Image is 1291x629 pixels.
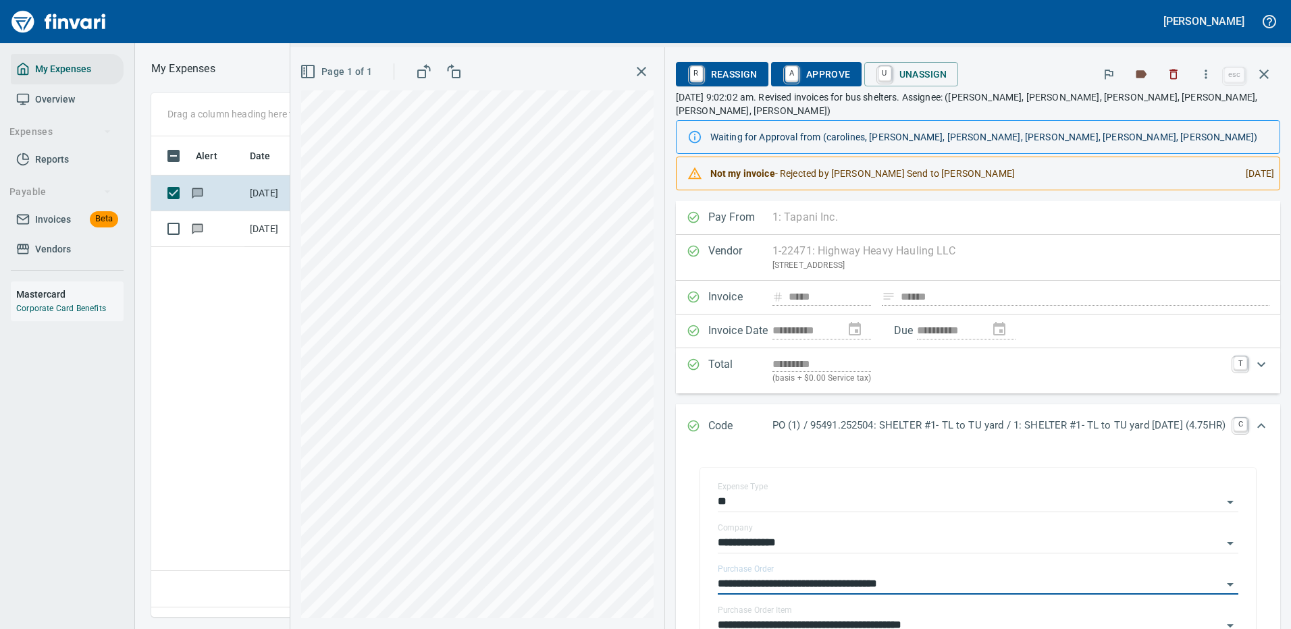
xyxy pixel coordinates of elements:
[1234,356,1247,370] a: T
[196,148,235,164] span: Alert
[8,5,109,38] img: Finvari
[710,161,1235,186] div: - Rejected by [PERSON_NAME] Send to [PERSON_NAME]
[35,91,75,108] span: Overview
[250,148,271,164] span: Date
[196,148,217,164] span: Alert
[167,107,365,121] p: Drag a column heading here to group the table
[11,234,124,265] a: Vendors
[708,418,772,435] p: Code
[250,148,288,164] span: Date
[676,348,1280,393] div: Expand
[676,404,1280,449] div: Expand
[11,204,124,235] a: InvoicesBeta
[875,63,947,86] span: Unassign
[244,175,312,211] td: [DATE]
[708,356,772,385] p: Total
[1221,575,1240,594] button: Open
[1234,418,1247,431] a: C
[9,124,111,140] span: Expenses
[16,304,106,313] a: Corporate Card Benefits
[864,62,958,86] button: UUnassign
[718,565,774,573] label: Purchase Order
[244,211,312,247] td: [DATE]
[1191,59,1221,89] button: More
[710,168,775,179] strong: Not my invoice
[190,224,205,233] span: Has messages
[11,84,124,115] a: Overview
[1221,493,1240,512] button: Open
[718,483,768,491] label: Expense Type
[151,61,215,77] p: My Expenses
[35,151,69,168] span: Reports
[782,63,851,86] span: Approve
[4,180,117,204] button: Payable
[302,63,372,80] span: Page 1 of 1
[1159,59,1188,89] button: Discard
[676,90,1280,117] p: [DATE] 9:02:02 am. Revised invoices for bus shelters. Assignee: ([PERSON_NAME], [PERSON_NAME], [P...
[11,144,124,175] a: Reports
[1094,59,1124,89] button: Flag
[1163,14,1244,28] h5: [PERSON_NAME]
[785,66,798,81] a: A
[1221,534,1240,553] button: Open
[718,524,753,532] label: Company
[772,418,1226,433] p: PO (1) / 95491.252504: SHELTER #1- TL to TU yard / 1: SHELTER #1- TL to TU yard [DATE] (4.75HR)
[878,66,891,81] a: U
[16,287,124,302] h6: Mastercard
[9,184,111,200] span: Payable
[35,211,71,228] span: Invoices
[190,188,205,197] span: Has messages
[1235,161,1274,186] div: [DATE]
[35,241,71,258] span: Vendors
[690,66,703,81] a: R
[1160,11,1248,32] button: [PERSON_NAME]
[90,211,118,227] span: Beta
[151,61,215,77] nav: breadcrumb
[771,62,862,86] button: AApprove
[4,119,117,144] button: Expenses
[772,372,1226,385] p: (basis + $0.00 Service tax)
[1224,67,1244,82] a: esc
[11,54,124,84] a: My Expenses
[687,63,758,86] span: Reassign
[1126,59,1156,89] button: Labels
[710,125,1269,149] div: Waiting for Approval from (carolines, [PERSON_NAME], [PERSON_NAME], [PERSON_NAME], [PERSON_NAME],...
[35,61,91,78] span: My Expenses
[297,59,377,84] button: Page 1 of 1
[676,62,768,86] button: RReassign
[1221,58,1280,90] span: Close invoice
[718,606,791,614] label: Purchase Order Item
